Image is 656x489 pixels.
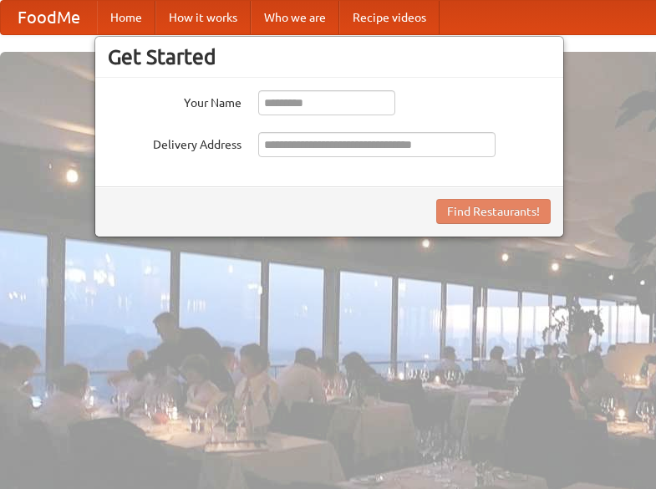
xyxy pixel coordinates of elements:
[108,90,242,111] label: Your Name
[108,132,242,153] label: Delivery Address
[108,44,551,69] h3: Get Started
[251,1,339,34] a: Who we are
[155,1,251,34] a: How it works
[97,1,155,34] a: Home
[339,1,440,34] a: Recipe videos
[436,199,551,224] button: Find Restaurants!
[1,1,97,34] a: FoodMe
